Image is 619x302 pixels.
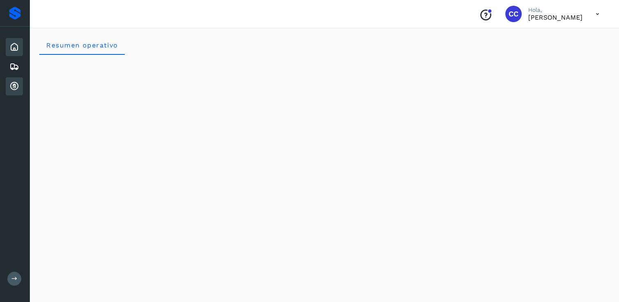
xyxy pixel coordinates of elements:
[528,14,583,21] p: Carlos Cardiel Castro
[46,41,118,49] span: Resumen operativo
[6,77,23,95] div: Cuentas por cobrar
[6,38,23,56] div: Inicio
[6,58,23,76] div: Embarques
[528,7,583,14] p: Hola,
